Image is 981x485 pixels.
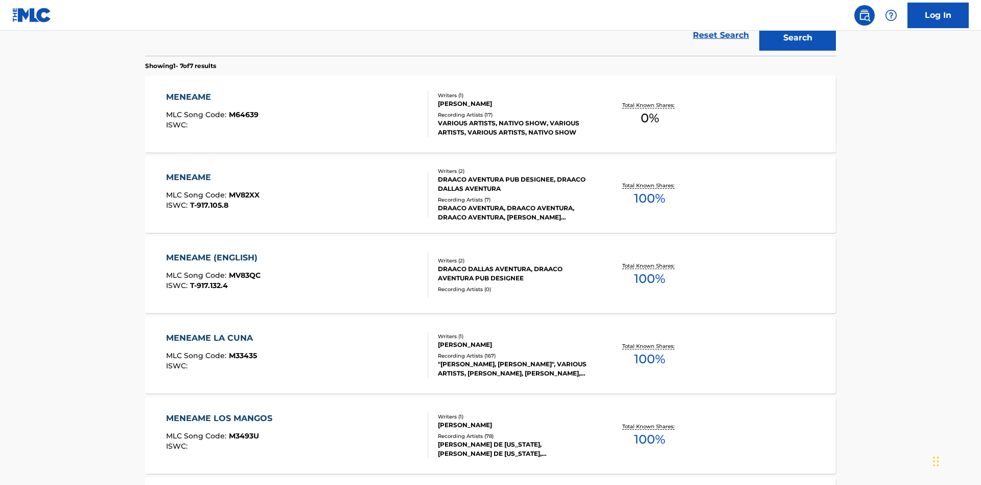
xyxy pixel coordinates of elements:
span: ISWC : [166,442,190,451]
div: Help [881,5,901,26]
a: MENEAMEMLC Song Code:M64639ISWC:Writers (1)[PERSON_NAME]Recording Artists (17)VARIOUS ARTISTS, NA... [145,76,836,152]
span: M64639 [229,110,259,119]
span: MV82XX [229,190,260,200]
div: Writers ( 1 ) [438,413,592,421]
img: help [885,9,897,21]
span: ISWC : [166,361,190,370]
a: Reset Search [688,24,754,47]
div: DRAACO AVENTURA PUB DESIGNEE, DRAACO DALLAS AVENTURA [438,175,592,193]
span: 100 % [634,430,665,449]
span: ISWC : [166,201,190,210]
div: Writers ( 2 ) [438,167,592,175]
div: Recording Artists ( 78 ) [438,432,592,440]
span: MLC Song Code : [166,271,229,280]
div: [PERSON_NAME] [438,340,592,349]
p: Total Known Shares: [622,101,677,109]
div: Writers ( 1 ) [438,92,592,99]
div: Recording Artists ( 0 ) [438,285,592,293]
span: MLC Song Code : [166,110,229,119]
div: "[PERSON_NAME], [PERSON_NAME]", VARIOUS ARTISTS, [PERSON_NAME], [PERSON_NAME], [PERSON_NAME] [438,360,592,378]
a: Log In [907,3,969,28]
img: search [858,9,871,21]
div: MENEAME [166,91,259,103]
div: DRAACO AVENTURA, DRAACO AVENTURA, DRAACO AVENTURA, [PERSON_NAME] AVENTURA, DRAACO AVENTURA [438,204,592,222]
div: Recording Artists ( 167 ) [438,352,592,360]
p: Total Known Shares: [622,262,677,270]
div: MENEAME (ENGLISH) [166,252,263,264]
div: Writers ( 1 ) [438,333,592,340]
p: Total Known Shares: [622,342,677,350]
span: T-917.105.8 [190,201,228,210]
span: MLC Song Code : [166,190,229,200]
div: Recording Artists ( 17 ) [438,111,592,119]
a: MENEAMEMLC Song Code:MV82XXISWC:T-917.105.8Writers (2)DRAACO AVENTURA PUB DESIGNEE, DRAACO DALLAS... [145,156,836,233]
span: 100 % [634,270,665,288]
div: Recording Artists ( 7 ) [438,196,592,204]
div: [PERSON_NAME] DE [US_STATE], [PERSON_NAME] DE [US_STATE], [PERSON_NAME] DE [US_STATE], [GEOGRAPHI... [438,440,592,458]
a: Public Search [854,5,875,26]
span: MV83QC [229,271,261,280]
span: 0 % [641,109,659,127]
span: M3493U [229,431,259,440]
span: 100 % [634,189,665,208]
div: DRAACO DALLAS AVENTURA, DRAACO AVENTURA PUB DESIGNEE [438,264,592,283]
div: MENEAME LA CUNA [166,332,258,344]
div: MENEAME LOS MANGOS [166,412,277,425]
span: MLC Song Code : [166,351,229,360]
div: [PERSON_NAME] [438,99,592,108]
a: MENEAME LOS MANGOSMLC Song Code:M3493UISWC:Writers (1)[PERSON_NAME]Recording Artists (78)[PERSON_... [145,397,836,474]
span: MLC Song Code : [166,431,229,440]
button: Search [759,25,836,51]
a: MENEAME (ENGLISH)MLC Song Code:MV83QCISWC:T-917.132.4Writers (2)DRAACO DALLAS AVENTURA, DRAACO AV... [145,236,836,313]
img: MLC Logo [12,8,52,23]
p: Total Known Shares: [622,182,677,189]
div: VARIOUS ARTISTS, NATIVO SHOW, VARIOUS ARTISTS, VARIOUS ARTISTS, NATIVO SHOW [438,119,592,137]
a: MENEAME LA CUNAMLC Song Code:M33435ISWC:Writers (1)[PERSON_NAME]Recording Artists (167)"[PERSON_N... [145,317,836,393]
span: ISWC : [166,120,190,129]
span: ISWC : [166,281,190,290]
div: [PERSON_NAME] [438,421,592,430]
div: Writers ( 2 ) [438,257,592,264]
span: M33435 [229,351,257,360]
span: 100 % [634,350,665,368]
iframe: Chat Widget [930,436,981,485]
div: MENEAME [166,171,260,184]
div: Drag [933,446,939,477]
p: Total Known Shares: [622,423,677,430]
span: T-917.132.4 [190,281,228,290]
p: Showing 1 - 7 of 7 results [145,61,216,71]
